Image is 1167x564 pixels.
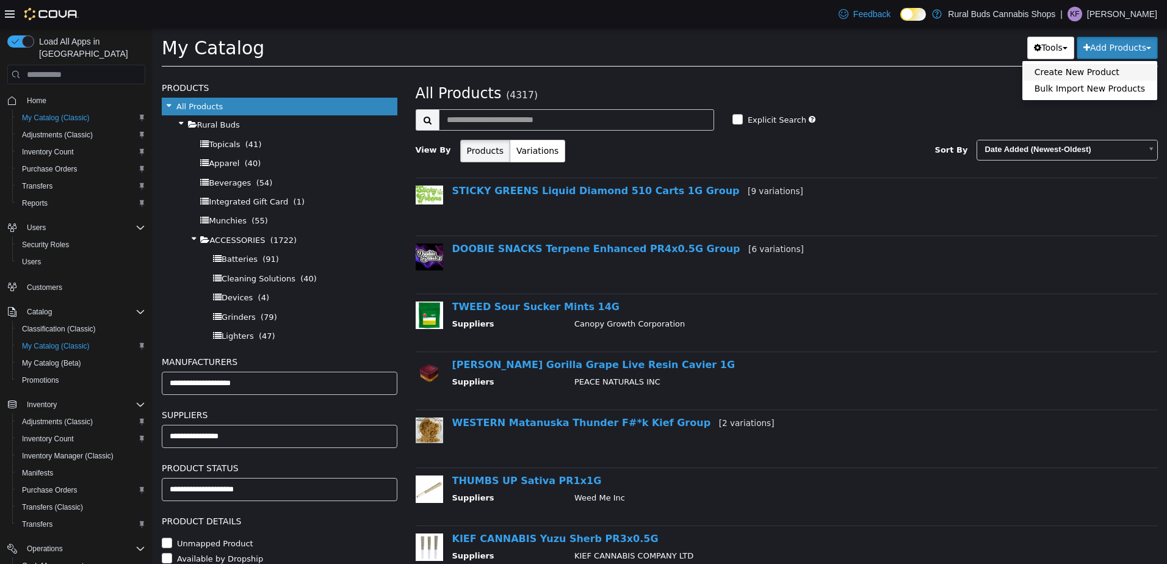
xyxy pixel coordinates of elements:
span: Purchase Orders [17,162,145,176]
button: Variations [357,112,413,134]
span: Lighters [69,303,101,313]
p: Rural Buds Cannabis Shops [948,7,1055,21]
a: Manifests [17,466,58,480]
img: 150 [263,505,291,533]
span: (54) [104,150,120,159]
a: Inventory Manager (Classic) [17,449,118,463]
button: Inventory [22,397,62,412]
span: Catalog [27,307,52,317]
span: Operations [27,544,63,554]
span: Purchase Orders [22,164,78,174]
span: Security Roles [22,240,69,250]
span: KF [1070,7,1079,21]
img: Cova [24,8,79,20]
button: Adjustments (Classic) [12,126,150,143]
p: | [1060,7,1063,21]
a: [PERSON_NAME] Gorilla Grape Live Resin Cavier 1G [300,331,583,342]
label: Available by Dropship [21,525,110,537]
span: My Catalog (Beta) [22,358,81,368]
span: Operations [22,541,145,556]
button: Operations [2,540,150,557]
span: Transfers [22,519,52,529]
span: My Catalog (Classic) [22,113,90,123]
small: [9 variations] [595,158,651,168]
span: (91) [110,226,126,236]
img: 150 [263,157,291,176]
span: Topicals [56,112,87,121]
button: Home [2,92,150,109]
span: (47) [106,303,123,313]
button: Transfers [12,516,150,533]
a: Promotions [17,373,64,388]
a: Purchase Orders [17,162,82,176]
span: My Catalog (Classic) [17,110,145,125]
span: Inventory Count [22,434,74,444]
button: Inventory Manager (Classic) [12,447,150,465]
a: Transfers [17,517,57,532]
small: [2 variations] [566,390,622,400]
span: Adjustments (Classic) [17,128,145,142]
a: Adjustments (Classic) [17,128,98,142]
td: PEACE NATURALS INC [413,348,978,363]
img: 150 [263,331,291,359]
span: (79) [108,284,125,294]
div: Kieran Fowler [1068,7,1082,21]
span: Inventory Count [17,432,145,446]
span: Users [27,223,46,233]
span: Grinders [69,284,103,294]
a: THUMBS UP Sativa PR1x1G [300,447,449,458]
h5: Product Details [9,486,245,501]
span: Catalog [22,305,145,319]
span: View By [263,117,298,126]
span: My Catalog (Classic) [22,341,90,351]
button: Transfers (Classic) [12,499,150,516]
small: (4317) [353,62,385,73]
button: Reports [12,195,150,212]
span: Purchase Orders [22,485,78,495]
span: Inventory Count [17,145,145,159]
span: All Products [24,74,70,83]
span: Transfers [22,181,52,191]
span: Reports [17,196,145,211]
span: (1) [141,169,152,178]
span: Inventory Count [22,147,74,157]
span: Apparel [56,131,87,140]
button: Catalog [22,305,57,319]
h5: Product Status [9,433,245,447]
button: Adjustments (Classic) [12,413,150,430]
span: Transfers (Classic) [22,502,83,512]
span: Classification (Classic) [17,322,145,336]
a: WESTERN Matanuska Thunder F#*k Kief Group[2 variations] [300,389,622,400]
button: Purchase Orders [12,161,150,178]
button: Add Products [924,9,1005,31]
span: Inventory [27,400,57,410]
span: Devices [69,265,100,274]
button: Customers [2,278,150,295]
span: Security Roles [17,237,145,252]
a: Create New Product [870,36,1005,52]
button: Security Roles [12,236,150,253]
span: Batteries [69,226,105,236]
h5: Manufacturers [9,327,245,341]
a: Home [22,93,51,108]
label: Unmapped Product [21,510,101,522]
button: Promotions [12,372,150,389]
p: [PERSON_NAME] [1087,7,1157,21]
a: Users [17,255,46,269]
a: DOOBIE SNACKS Terpene Enhanced PR4x0.5G Group[6 variations] [300,215,651,226]
button: My Catalog (Classic) [12,338,150,355]
span: Inventory Manager (Classic) [17,449,145,463]
span: Home [27,96,46,106]
a: My Catalog (Classic) [17,110,95,125]
a: Transfers (Classic) [17,500,88,515]
button: Inventory Count [12,143,150,161]
span: Munchies [56,188,93,197]
a: Inventory Count [17,145,79,159]
button: Users [2,219,150,236]
span: Adjustments (Classic) [17,414,145,429]
span: Inventory Manager (Classic) [22,451,114,461]
span: Sort By [782,117,815,126]
span: Integrated Gift Card [56,169,135,178]
img: 150 [263,389,291,415]
span: ACCESSORIES [57,208,112,217]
